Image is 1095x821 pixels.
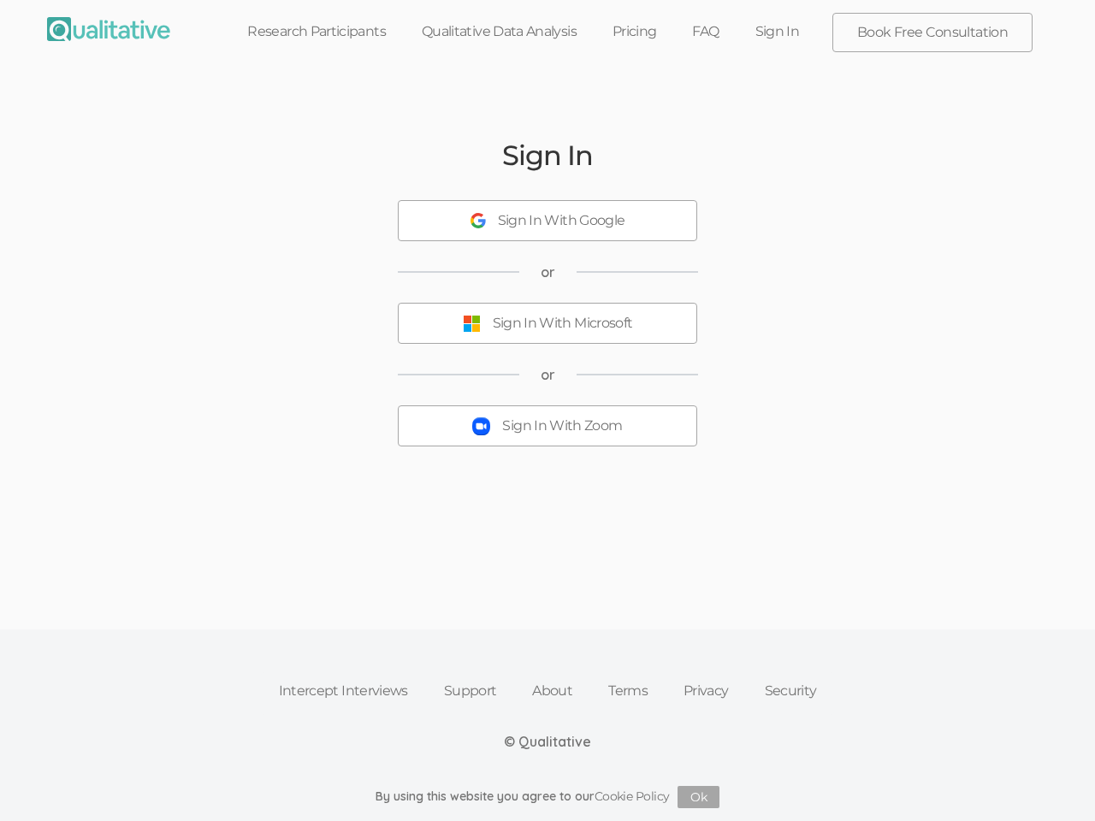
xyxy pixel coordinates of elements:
[498,211,625,231] div: Sign In With Google
[493,314,633,334] div: Sign In With Microsoft
[514,672,590,710] a: About
[737,13,818,50] a: Sign In
[674,13,737,50] a: FAQ
[398,200,697,241] button: Sign In With Google
[404,13,595,50] a: Qualitative Data Analysis
[502,140,592,170] h2: Sign In
[595,789,670,804] a: Cookie Policy
[398,303,697,344] button: Sign In With Microsoft
[666,672,747,710] a: Privacy
[426,672,515,710] a: Support
[833,14,1032,51] a: Book Free Consultation
[471,213,486,228] img: Sign In With Google
[541,365,555,385] span: or
[678,786,719,808] button: Ok
[463,315,481,333] img: Sign In With Microsoft
[376,786,720,808] div: By using this website you agree to our
[229,13,404,50] a: Research Participants
[747,672,835,710] a: Security
[472,417,490,435] img: Sign In With Zoom
[595,13,675,50] a: Pricing
[1009,739,1095,821] iframe: Chat Widget
[502,416,622,436] div: Sign In With Zoom
[590,672,666,710] a: Terms
[541,263,555,282] span: or
[398,405,697,446] button: Sign In With Zoom
[504,732,591,752] div: © Qualitative
[261,672,426,710] a: Intercept Interviews
[47,17,170,41] img: Qualitative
